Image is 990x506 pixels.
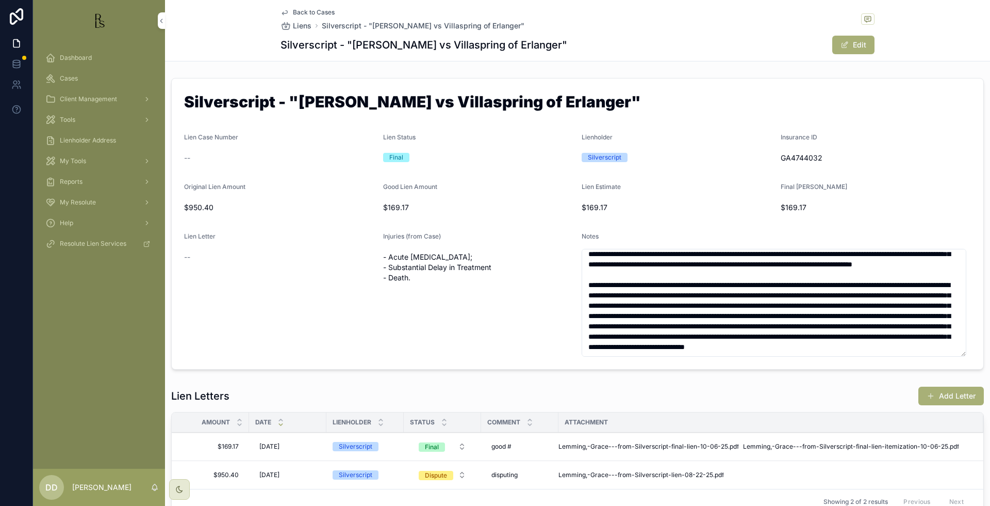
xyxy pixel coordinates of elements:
button: Add Letter [918,387,984,405]
span: Date [255,418,271,426]
h1: Silverscript - "[PERSON_NAME] vs Villaspring of Erlanger" [184,94,971,114]
a: Lemming,-Grace---from-Silverscript-final-lien-10-06-25.pdfLemming,-Grace---from-Silverscript-fina... [558,442,971,451]
span: Notes [582,232,599,240]
span: $169.17 [383,202,574,213]
a: Lienholder Address [39,131,159,150]
span: [DATE] [259,442,279,451]
span: Status [410,418,435,426]
p: [PERSON_NAME] [72,482,131,493]
span: Lienholder [333,418,371,426]
span: $950.40 [188,471,239,479]
span: Showing 2 of 2 results [823,498,888,506]
span: Comment [487,418,520,426]
span: Lemming,-Grace---from-Silverscript-final-lien-itemization-10-06-25 [743,442,948,451]
a: Back to Cases [280,8,335,17]
span: $169.17 [582,202,772,213]
a: Reports [39,172,159,191]
a: Silverscript - "[PERSON_NAME] vs Villaspring of Erlanger" [322,21,524,31]
span: DD [45,481,58,494]
span: Original Lien Amount [184,183,245,191]
a: Client Management [39,90,159,108]
span: $169.17 [781,202,971,213]
div: Silverscript [588,153,621,162]
a: Dashboard [39,49,159,67]
a: Resolute Lien Services [39,234,159,253]
span: Lienholder [582,133,613,141]
span: Tools [60,116,75,124]
button: Select Button [410,437,474,456]
span: .pdf [728,442,739,451]
span: Lemming,-Grace---from-Silverscript-final-lien-10-06-25 [558,442,728,451]
span: good # [491,442,511,451]
span: Back to Cases [293,8,335,17]
span: Lien Letter [184,232,216,240]
span: .pdf [713,471,724,479]
div: Dispute [425,471,447,480]
span: GA4744032 [781,153,971,163]
span: My Resolute [60,198,96,207]
a: Help [39,214,159,232]
a: [DATE] [255,467,320,483]
span: Insurance ID [781,133,817,141]
a: Select Button [410,465,475,485]
a: $950.40 [184,467,243,483]
a: Select Button [410,437,475,456]
span: Injuries (from Case) [383,232,441,240]
span: Cases [60,74,78,83]
span: Reports [60,178,82,186]
span: $950.40 [184,202,375,213]
button: Select Button [410,466,474,484]
span: Resolute Lien Services [60,240,126,248]
span: Help [60,219,73,227]
a: Silverscript [333,442,398,451]
span: Attachment [565,418,608,426]
span: disputing [491,471,518,479]
a: Lemming,-Grace---from-Silverscript-lien-08-22-25.pdf [558,471,971,479]
span: .pdf [948,442,959,451]
a: disputing [487,467,552,483]
div: Silverscript [339,470,372,480]
span: $169.17 [188,442,239,451]
span: Lienholder Address [60,136,116,145]
span: Lien Status [383,133,416,141]
a: My Resolute [39,193,159,212]
span: -- [184,252,190,262]
a: Silverscript [333,470,398,480]
a: Liens [280,21,311,31]
div: Final [425,442,439,452]
span: Liens [293,21,311,31]
span: Final [PERSON_NAME] [781,183,847,191]
span: [DATE] [259,471,279,479]
span: - Acute [MEDICAL_DATA]; - Substantial Delay in Treatment - Death. [383,252,574,283]
span: Client Management [60,95,117,103]
a: good # [487,438,552,455]
span: Lien Estimate [582,183,621,191]
span: Dashboard [60,54,92,62]
a: Cases [39,69,159,88]
span: My Tools [60,157,86,165]
img: App logo [91,12,107,29]
span: Lien Case Number [184,133,238,141]
button: Edit [832,36,874,54]
div: scrollable content [33,41,165,266]
h1: Silverscript - "[PERSON_NAME] vs Villaspring of Erlanger" [280,38,567,52]
div: Silverscript [339,442,372,451]
div: Final [389,153,403,162]
span: Good Lien Amount [383,183,437,191]
a: My Tools [39,152,159,170]
span: Amount [202,418,230,426]
a: Tools [39,110,159,129]
span: -- [184,153,190,163]
span: Lemming,-Grace---from-Silverscript-lien-08-22-25 [558,471,713,479]
a: $169.17 [184,438,243,455]
h1: Lien Letters [171,389,229,403]
a: [DATE] [255,438,320,455]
